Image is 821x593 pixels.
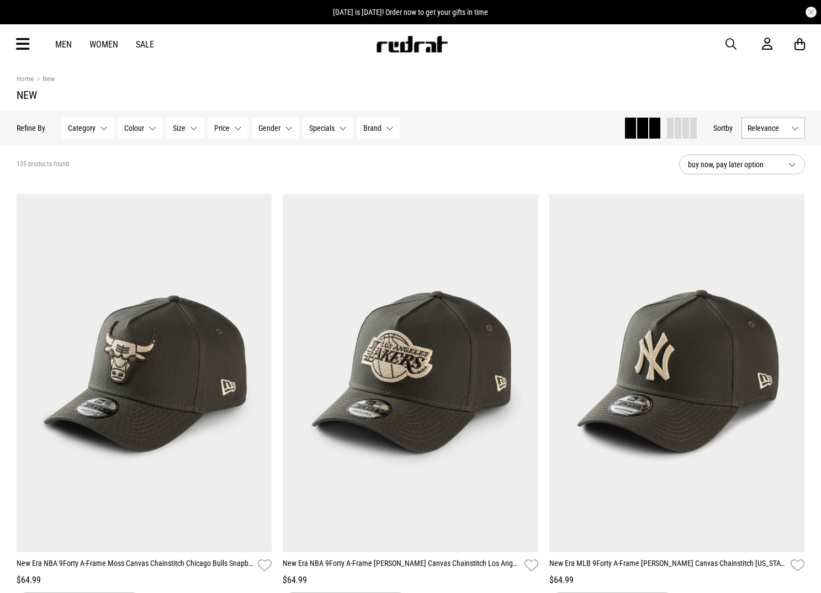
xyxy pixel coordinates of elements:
h1: New [17,88,805,102]
a: Men [55,39,72,50]
a: Sale [136,39,154,50]
span: Relevance [748,124,787,133]
span: Price [214,124,230,133]
button: Size [167,118,204,139]
div: $64.99 [17,574,272,587]
button: Colour [118,118,162,139]
img: New Era Nba 9forty A-frame Moss Canvas Chainstitch Chicago Bulls Snapback C in Brown [17,194,272,552]
img: New Era Mlb 9forty A-frame Moss Canvas Chainstitch New York Yankees Snapbac in Brown [549,194,805,552]
p: Refine By [17,124,45,133]
button: Gender [252,118,299,139]
span: 135 products found [17,160,69,169]
a: New [34,75,55,85]
span: Gender [258,124,280,133]
div: $64.99 [283,574,538,587]
button: Price [208,118,248,139]
button: buy now, pay later option [679,155,805,174]
button: Brand [357,118,400,139]
span: Colour [124,124,144,133]
span: Size [173,124,186,133]
span: buy now, pay later option [688,158,780,171]
a: New Era MLB 9Forty A-Frame [PERSON_NAME] Canvas Chainstitch [US_STATE] Yankees Snapbac [549,558,787,574]
span: Specials [309,124,335,133]
button: Sortby [713,121,733,135]
a: Home [17,75,34,83]
a: New Era NBA 9Forty A-Frame Moss Canvas Chainstitch Chicago Bulls Snapback C [17,558,254,574]
span: by [725,124,733,133]
img: Redrat logo [375,36,448,52]
div: $64.99 [549,574,805,587]
img: New Era Nba 9forty A-frame Moss Canvas Chainstitch Los Angeles Lakers Snapb in Brown [283,194,538,552]
span: Brand [363,124,382,133]
button: Category [62,118,114,139]
a: Women [89,39,118,50]
span: [DATE] is [DATE]! Order now to get your gifts in time [333,8,488,17]
button: Specials [303,118,353,139]
span: Category [68,124,96,133]
a: New Era NBA 9Forty A-Frame [PERSON_NAME] Canvas Chainstitch Los Angeles Lakers Snapb [283,558,520,574]
button: Relevance [741,118,805,139]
